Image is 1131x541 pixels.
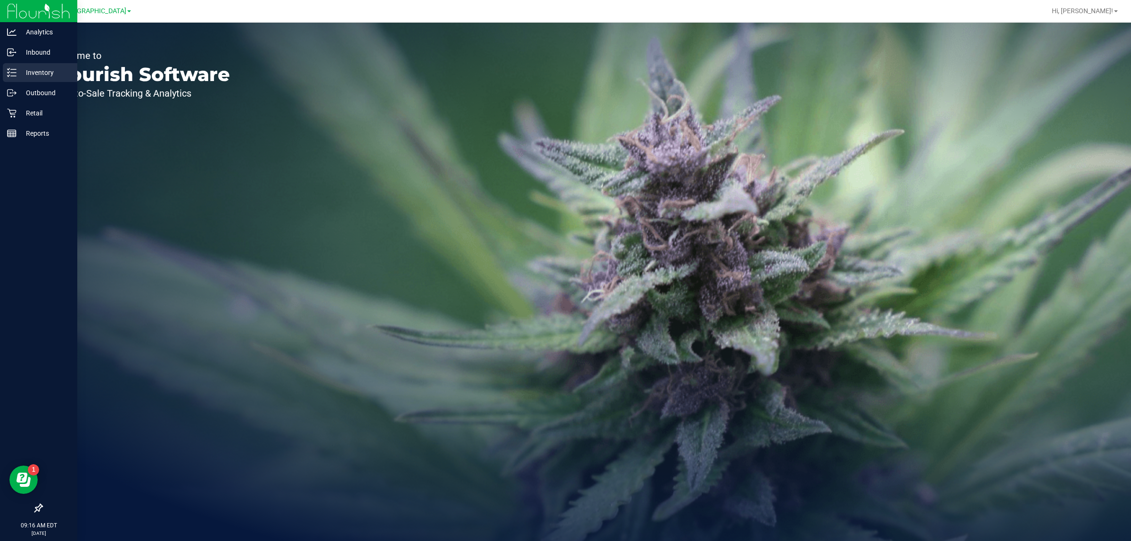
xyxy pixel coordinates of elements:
p: Welcome to [51,51,230,60]
span: [GEOGRAPHIC_DATA] [62,7,126,15]
p: Retail [16,107,73,119]
inline-svg: Reports [7,129,16,138]
inline-svg: Inventory [7,68,16,77]
p: Outbound [16,87,73,98]
p: Reports [16,128,73,139]
inline-svg: Outbound [7,88,16,98]
iframe: Resource center unread badge [28,464,39,475]
p: Inbound [16,47,73,58]
p: Flourish Software [51,65,230,84]
p: Analytics [16,26,73,38]
inline-svg: Retail [7,108,16,118]
p: Inventory [16,67,73,78]
iframe: Resource center [9,466,38,494]
p: Seed-to-Sale Tracking & Analytics [51,89,230,98]
p: 09:16 AM EDT [4,521,73,530]
span: Hi, [PERSON_NAME]! [1052,7,1113,15]
p: [DATE] [4,530,73,537]
inline-svg: Analytics [7,27,16,37]
inline-svg: Inbound [7,48,16,57]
